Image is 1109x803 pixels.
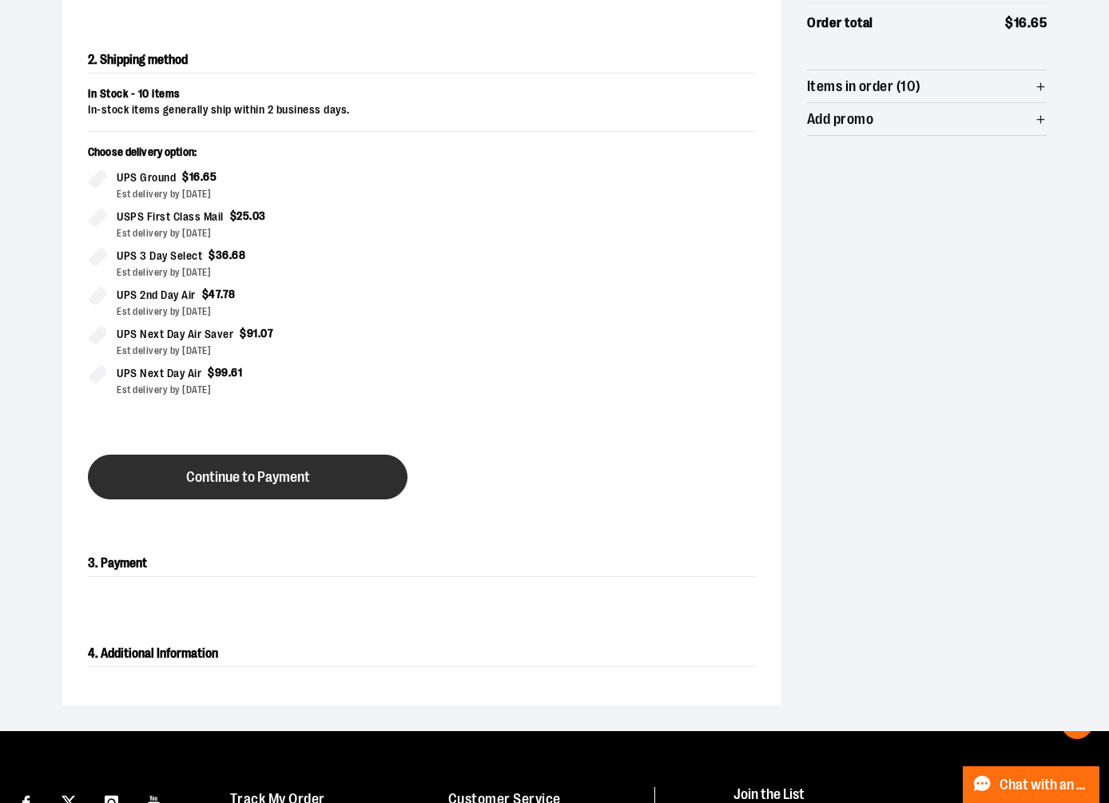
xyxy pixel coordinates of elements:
span: . [258,327,261,340]
span: 65 [1031,15,1047,30]
span: 25 [237,209,249,222]
input: UPS Ground$16.65Est delivery by [DATE] [88,169,107,188]
h2: 2. Shipping method [88,47,756,74]
span: UPS Next Day Air Saver [117,325,233,344]
span: 68 [232,248,245,261]
span: 16 [1014,15,1028,30]
h2: 4. Additional Information [88,641,756,667]
span: $ [202,288,209,300]
span: 61 [231,366,242,379]
span: UPS 3 Day Select [117,247,202,265]
span: Order total [807,13,873,34]
span: $ [230,209,237,222]
span: . [1028,15,1031,30]
input: UPS Next Day Air Saver$91.07Est delivery by [DATE] [88,325,107,344]
span: 07 [260,327,273,340]
input: UPS Next Day Air$99.61Est delivery by [DATE] [88,364,107,384]
p: Choose delivery option: [88,145,409,169]
span: $ [240,327,247,340]
span: 99 [215,366,229,379]
span: 91 [247,327,258,340]
span: 47 [209,288,221,300]
button: Add promo [807,103,1047,135]
div: Est delivery by [DATE] [117,187,409,201]
span: USPS First Class Mail [117,208,224,226]
div: Est delivery by [DATE] [117,344,409,358]
span: . [221,288,223,300]
span: Items in order (10) [807,79,921,94]
input: UPS 2nd Day Air$47.78Est delivery by [DATE] [88,286,107,305]
span: UPS Ground [117,169,176,187]
span: $ [209,248,216,261]
span: . [201,170,204,183]
button: Items in order (10) [807,70,1047,102]
span: Continue to Payment [186,470,310,485]
span: UPS Next Day Air [117,364,201,383]
span: . [229,248,233,261]
span: 16 [189,170,201,183]
div: Est delivery by [DATE] [117,304,409,319]
div: Est delivery by [DATE] [117,226,409,241]
h2: 3. Payment [88,551,756,577]
button: Chat with an Expert [963,766,1100,803]
span: $ [182,170,189,183]
span: $ [208,366,215,379]
span: Add promo [807,112,873,127]
div: In Stock - 10 items [88,86,756,102]
button: Continue to Payment [88,455,407,499]
div: In-stock items generally ship within 2 business days. [88,102,756,118]
div: Est delivery by [DATE] [117,383,409,397]
span: UPS 2nd Day Air [117,286,196,304]
div: Est delivery by [DATE] [117,265,409,280]
span: 78 [223,288,236,300]
span: Chat with an Expert [1000,777,1090,793]
span: $ [1005,15,1014,30]
span: 65 [203,170,217,183]
span: . [249,209,252,222]
span: 03 [252,209,266,222]
input: UPS 3 Day Select$36.68Est delivery by [DATE] [88,247,107,266]
span: . [229,366,232,379]
input: USPS First Class Mail$25.03Est delivery by [DATE] [88,208,107,227]
span: 36 [216,248,229,261]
